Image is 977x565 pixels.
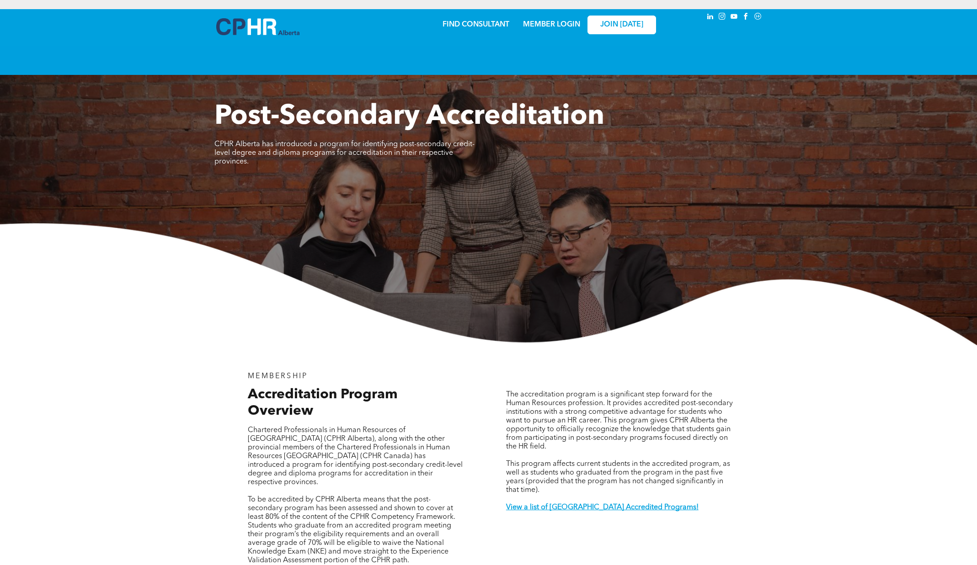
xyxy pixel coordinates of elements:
a: facebook [741,11,751,24]
span: JOIN [DATE] [600,21,643,29]
a: MEMBER LOGIN [523,21,580,28]
span: Chartered Professionals in Human Resources of [GEOGRAPHIC_DATA] (CPHR Alberta), along with the ot... [248,427,463,486]
span: Post-Secondary Accreditation [214,103,604,131]
a: View a list of [GEOGRAPHIC_DATA] Accredited Programs! [506,504,699,511]
a: linkedin [705,11,715,24]
a: Social network [753,11,763,24]
span: MEMBERSHIP [248,373,308,380]
img: A blue and white logo for cp alberta [216,18,299,35]
span: Accreditation Program Overview [248,388,398,418]
a: youtube [729,11,739,24]
span: CPHR Alberta has introduced a program for identifying post-secondary credit-level degree and dipl... [214,141,475,165]
a: FIND CONSULTANT [443,21,509,28]
a: JOIN [DATE] [587,16,656,34]
a: instagram [717,11,727,24]
span: This program affects current students in the accredited program, as well as students who graduate... [506,460,730,494]
span: To be accredited by CPHR Alberta means that the post-secondary program has been assessed and show... [248,496,455,564]
span: The accreditation program is a significant step forward for the Human Resources profession. It pr... [506,391,733,450]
